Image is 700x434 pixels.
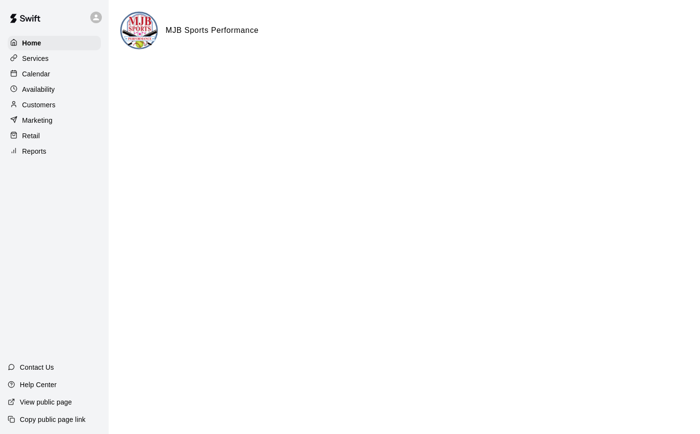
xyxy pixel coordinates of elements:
[8,144,101,159] a: Reports
[20,362,54,372] p: Contact Us
[8,98,101,112] a: Customers
[22,146,46,156] p: Reports
[22,38,42,48] p: Home
[22,131,40,141] p: Retail
[22,69,50,79] p: Calendar
[20,397,72,407] p: View public page
[8,67,101,81] a: Calendar
[8,129,101,143] a: Retail
[20,415,85,424] p: Copy public page link
[166,24,259,37] h6: MJB Sports Performance
[8,51,101,66] a: Services
[22,54,49,63] p: Services
[8,82,101,97] a: Availability
[122,13,158,49] img: MJB Sports Performance logo
[22,116,53,125] p: Marketing
[22,100,56,110] p: Customers
[22,85,55,94] p: Availability
[20,380,56,390] p: Help Center
[8,36,101,50] a: Home
[8,113,101,128] a: Marketing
